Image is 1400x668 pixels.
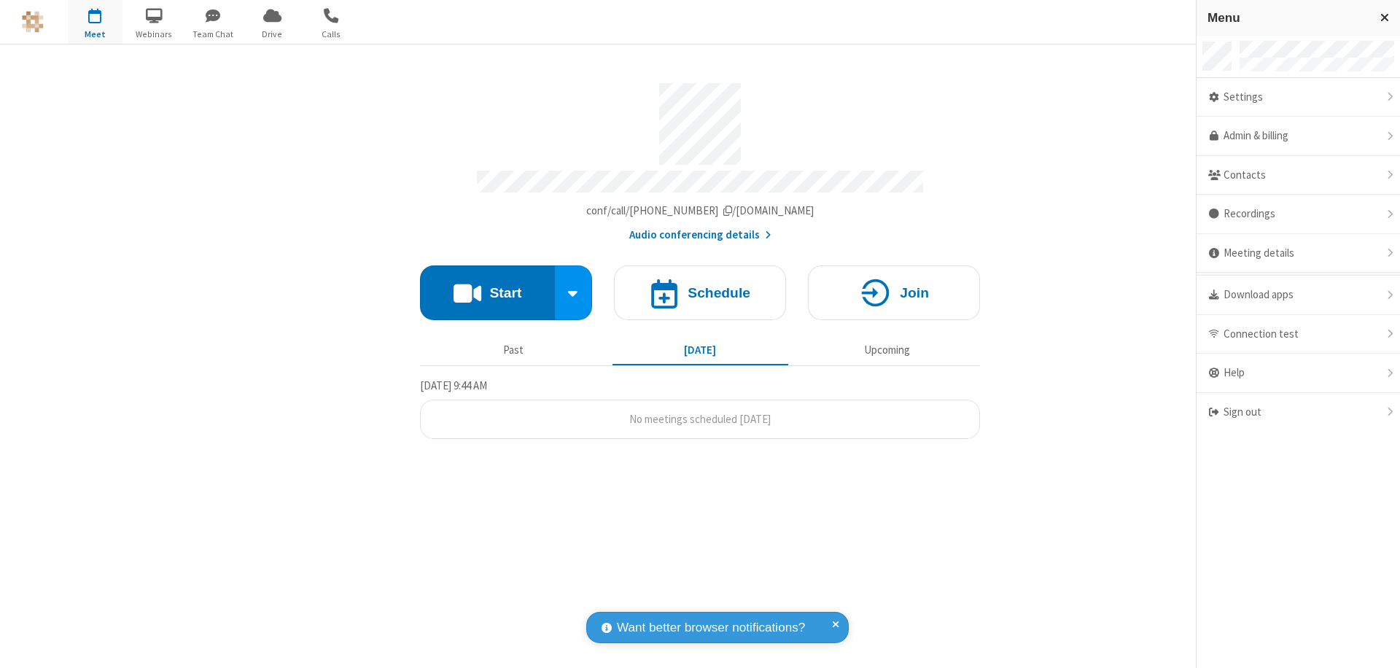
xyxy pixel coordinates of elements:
div: Meeting details [1197,234,1400,273]
h3: Menu [1207,11,1367,25]
img: QA Selenium DO NOT DELETE OR CHANGE [22,11,44,33]
span: Meet [68,28,122,41]
span: Want better browser notifications? [617,618,805,637]
button: Schedule [614,265,786,320]
button: Past [426,336,602,364]
h4: Start [489,286,521,300]
div: Settings [1197,78,1400,117]
button: Upcoming [799,336,975,364]
button: Join [808,265,980,320]
div: Connection test [1197,315,1400,354]
div: Recordings [1197,195,1400,234]
div: Contacts [1197,156,1400,195]
div: Sign out [1197,393,1400,432]
span: Calls [304,28,359,41]
h4: Join [900,286,929,300]
a: Admin & billing [1197,117,1400,156]
button: Copy my meeting room linkCopy my meeting room link [586,203,814,220]
span: Copy my meeting room link [586,203,814,217]
span: [DATE] 9:44 AM [420,378,487,392]
span: Drive [245,28,300,41]
div: Help [1197,354,1400,393]
section: Today's Meetings [420,377,980,440]
div: Download apps [1197,276,1400,315]
button: Start [420,265,555,320]
h4: Schedule [688,286,750,300]
button: Audio conferencing details [629,227,771,244]
div: Start conference options [555,265,593,320]
span: Webinars [127,28,182,41]
span: No meetings scheduled [DATE] [629,412,771,426]
button: [DATE] [612,336,788,364]
span: Team Chat [186,28,241,41]
section: Account details [420,72,980,244]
